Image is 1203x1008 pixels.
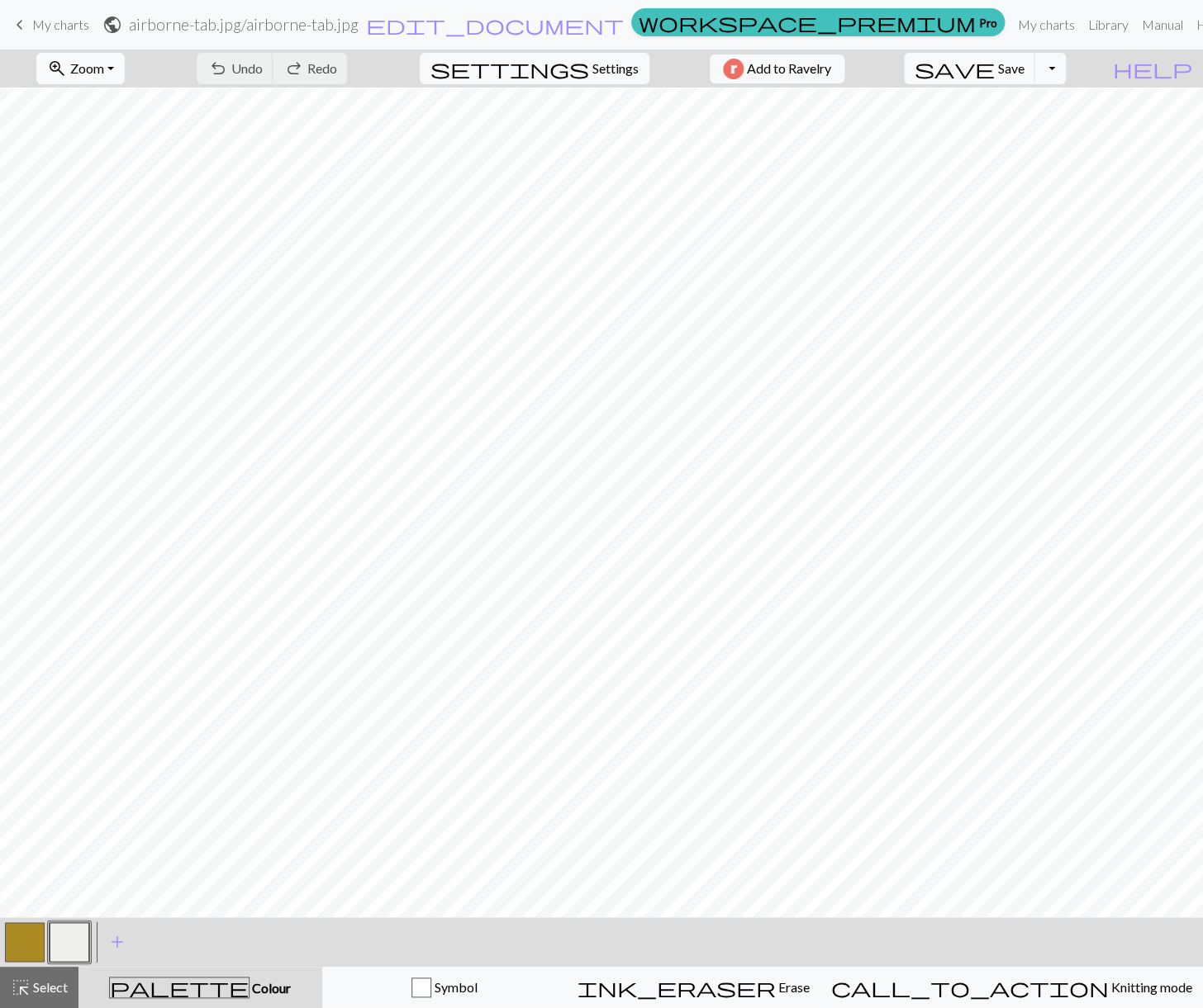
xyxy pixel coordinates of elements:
a: Library [1082,8,1135,41]
span: Erase [776,979,810,995]
span: public [102,13,122,36]
button: Symbol [322,967,567,1008]
span: help [1113,57,1192,80]
span: Zoom [70,60,104,76]
button: Save [904,53,1035,84]
span: settings [430,57,589,80]
a: My charts [1011,8,1082,41]
span: highlight_alt [11,976,31,999]
h2: airborne-tab.jpg / airborne-tab.jpg [129,15,359,34]
span: Symbol [431,979,477,995]
button: Zoom [36,53,125,84]
span: add [107,930,127,954]
span: save [915,57,994,80]
a: My charts [10,11,89,39]
span: Select [31,979,68,995]
span: Settings [592,59,639,78]
span: keyboard_arrow_left [10,13,30,36]
a: Manual [1135,8,1190,41]
span: palette [110,976,249,999]
img: Ravelry [723,59,744,79]
button: Colour [78,967,322,1008]
button: Add to Ravelry [710,54,844,83]
button: SettingsSettings [420,53,649,84]
span: ink_eraser [578,976,776,999]
span: call_to_action [831,976,1109,999]
span: workspace_premium [639,11,976,34]
a: Pro [631,8,1005,36]
i: Settings [430,59,589,78]
span: Add to Ravelry [747,59,831,79]
button: Erase [567,967,820,1008]
span: My charts [32,17,89,32]
span: Knitting mode [1109,979,1192,995]
button: Knitting mode [820,967,1203,1008]
span: edit_document [366,13,624,36]
span: Colour [250,980,291,996]
span: zoom_in [47,57,67,80]
span: Save [997,60,1024,76]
